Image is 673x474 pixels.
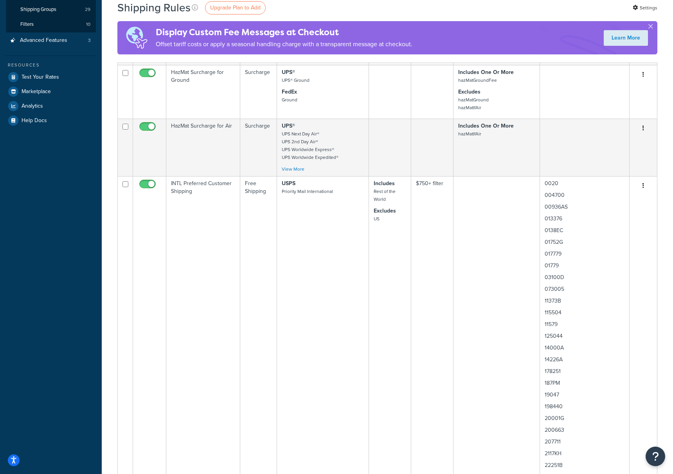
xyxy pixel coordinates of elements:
p: 073005 [545,285,624,293]
p: 22251B [545,461,624,469]
strong: Excludes [374,207,396,215]
p: 14226A [545,356,624,364]
strong: USPS [282,179,295,187]
a: View More [282,166,304,173]
strong: UPS® [282,122,295,130]
small: UPS Next Day Air® UPS 2nd Day Air® UPS Worldwide Express® UPS Worldwide Expedited® [282,130,338,161]
a: Test Your Rates [6,70,96,84]
span: Advanced Features [20,37,67,44]
p: 19047 [545,391,624,399]
span: Upgrade Plan to Add [210,4,261,12]
strong: Includes [374,179,395,187]
span: Help Docs [22,117,47,124]
td: Surcharge [240,119,277,176]
span: Marketplace [22,88,51,95]
strong: UPS® [282,68,295,76]
a: Help Docs [6,114,96,128]
li: Shipping Groups [6,2,96,17]
p: 207711 [545,438,624,446]
h4: Display Custom Fee Messages at Checkout [156,26,412,39]
p: 11579 [545,321,624,328]
td: HazMat Surcharge for Ground [166,65,240,119]
small: hazMatGroundFee [458,77,497,84]
small: US [374,215,380,222]
p: 125044 [545,332,624,340]
td: Surcharge [240,65,277,119]
span: Shipping Groups [20,6,56,13]
a: Analytics [6,99,96,113]
div: Resources [6,62,96,68]
span: 3 [88,37,91,44]
a: Settings [633,2,657,13]
span: Analytics [22,103,43,110]
small: Priority Mail International [282,188,333,195]
a: Filters 10 [6,17,96,32]
p: 187PM [545,379,624,387]
p: 004700 [545,191,624,199]
td: HazMat Surcharge for Air [166,119,240,176]
small: UPS® Ground [282,77,310,84]
span: 29 [85,6,90,13]
p: 01779 [545,262,624,270]
img: duties-banner-06bc72dcb5fe05cb3f9472aba00be2ae8eb53ab6f0d8bb03d382ba314ac3c341.png [117,21,156,54]
span: 10 [86,21,90,28]
button: Open Resource Center [646,447,665,466]
p: 200663 [545,426,624,434]
strong: FedEx [282,88,297,96]
p: 0138EC [545,227,624,234]
a: Upgrade Plan to Add [205,1,266,14]
small: hazMatGround hazMatIfAir [458,96,489,111]
p: Offset tariff costs or apply a seasonal handling charge with a transparent message at checkout. [156,39,412,50]
p: 20001G [545,415,624,422]
small: hazMatIfAir [458,130,481,137]
a: Shipping Groups 29 [6,2,96,17]
small: Ground [282,96,297,103]
p: 00936AS [545,203,624,211]
a: Marketplace [6,85,96,99]
li: Advanced Features [6,33,96,48]
li: Filters [6,17,96,32]
p: 14000A [545,344,624,352]
strong: Includes One Or More [458,122,514,130]
span: Test Your Rates [22,74,59,81]
strong: Excludes [458,88,480,96]
strong: Includes One Or More [458,68,514,76]
p: 01752G [545,238,624,246]
a: Advanced Features 3 [6,33,96,48]
p: 115504 [545,309,624,317]
small: Rest of the World [374,188,396,203]
p: 178251 [545,368,624,375]
p: 2117KH [545,450,624,458]
a: Learn More [604,30,648,46]
p: 013376 [545,215,624,223]
p: 198440 [545,403,624,411]
p: 017779 [545,250,624,258]
span: Filters [20,21,34,28]
p: 11373B [545,297,624,305]
p: 03100D [545,274,624,281]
